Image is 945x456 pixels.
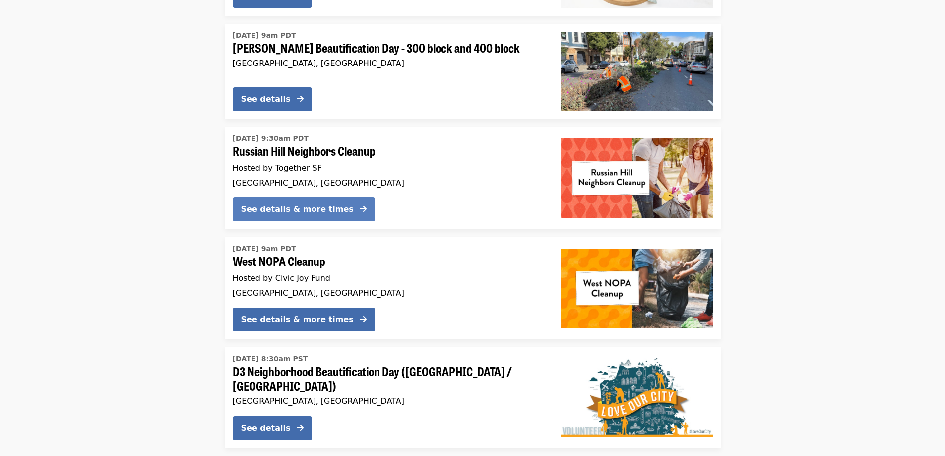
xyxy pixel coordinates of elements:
span: Hosted by Civic Joy Fund [233,273,330,283]
i: arrow-right icon [297,94,304,104]
span: West NOPA Cleanup [233,254,545,268]
button: See details & more times [233,197,375,221]
button: See details [233,416,312,440]
div: [GEOGRAPHIC_DATA], [GEOGRAPHIC_DATA] [233,59,545,68]
a: See details for "Guerrero Beautification Day - 300 block and 400 block" [225,24,721,119]
a: See details for "West NOPA Cleanup" [225,237,721,339]
div: [GEOGRAPHIC_DATA], [GEOGRAPHIC_DATA] [233,178,545,188]
img: Russian Hill Neighbors Cleanup organized by Together SF [561,138,713,218]
button: See details [233,87,312,111]
span: D3 Neighborhood Beautification Day ([GEOGRAPHIC_DATA] / [GEOGRAPHIC_DATA]) [233,364,545,393]
time: [DATE] 9am PDT [233,30,296,41]
i: arrow-right icon [297,423,304,433]
a: See details for "Russian Hill Neighbors Cleanup" [225,127,721,229]
div: See details & more times [241,203,354,215]
img: Guerrero Beautification Day - 300 block and 400 block organized by SF Public Works [561,32,713,111]
a: See details for "D3 Neighborhood Beautification Day (North Beach / Russian Hill)" [225,347,721,448]
time: [DATE] 9am PDT [233,244,296,254]
div: See details [241,93,291,105]
button: See details & more times [233,308,375,331]
div: See details [241,422,291,434]
time: [DATE] 9:30am PDT [233,133,309,144]
time: [DATE] 8:30am PST [233,354,308,364]
i: arrow-right icon [360,204,367,214]
i: arrow-right icon [360,315,367,324]
span: [PERSON_NAME] Beautification Day - 300 block and 400 block [233,41,545,55]
div: See details & more times [241,314,354,326]
img: West NOPA Cleanup organized by Civic Joy Fund [561,249,713,328]
span: Hosted by Together SF [233,163,322,173]
div: [GEOGRAPHIC_DATA], [GEOGRAPHIC_DATA] [233,396,545,406]
img: D3 Neighborhood Beautification Day (North Beach / Russian Hill) organized by SF Public Works [561,358,713,437]
div: [GEOGRAPHIC_DATA], [GEOGRAPHIC_DATA] [233,288,545,298]
span: Russian Hill Neighbors Cleanup [233,144,545,158]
